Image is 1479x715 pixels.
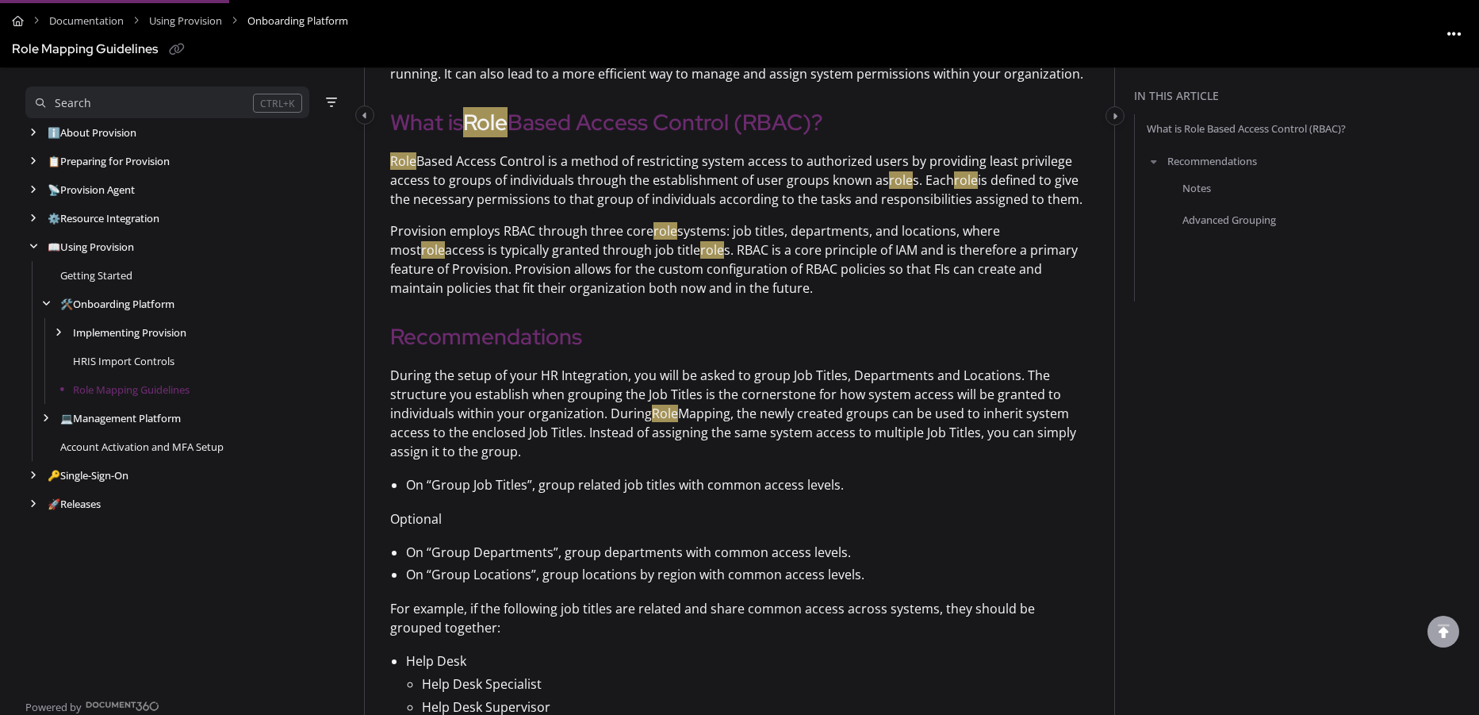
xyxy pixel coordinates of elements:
a: About Provision [48,125,136,140]
div: arrow [25,497,41,512]
mark: Role [652,405,678,422]
a: Provision Agent [48,182,135,198]
p: Based Access Control is a method of restricting system access to authorized users by providing le... [390,152,1089,209]
a: Advanced Grouping [1182,212,1276,228]
mark: Role [390,152,416,170]
a: Releases [48,496,101,512]
button: Article more options [1442,21,1467,46]
li: On “Group Job Titles”, group related job titles with common access levels. [406,474,1089,497]
div: arrow [25,154,41,169]
p: For example, if the following job titles are related and share common access across systems, they... [390,599,1089,637]
button: Category toggle [1105,106,1125,125]
a: Notes [1182,180,1211,196]
span: Onboarding Platform [247,10,348,33]
img: Document360 [86,702,159,711]
span: 📋 [48,154,60,168]
a: Resource Integration [48,210,159,226]
div: In this article [1134,87,1473,105]
button: Copy link of [164,37,190,63]
span: ℹ️ [48,125,60,140]
div: arrow [25,183,41,198]
div: CTRL+K [253,94,302,113]
a: Preparing for Provision [48,153,170,169]
div: arrow [25,211,41,226]
mark: role [700,241,724,259]
li: ​​Help Desk Specialist [422,673,1089,696]
button: Search [25,86,309,118]
a: Recommendations [1167,153,1257,169]
mark: role [889,171,913,189]
div: Search [55,94,91,112]
span: 🛠️ [60,297,73,311]
div: arrow [25,125,41,140]
p: During the setup of your HR Integration, you will be asked to group Job Titles, Departments and L... [390,366,1089,461]
span: 🚀 [48,497,60,511]
a: Implementing Provision [73,325,186,340]
button: Category toggle [355,106,374,125]
a: Using Provision [149,10,222,33]
p: Optional [390,509,1089,529]
div: arrow [51,325,67,340]
div: arrow [25,240,41,255]
li: On “Group Departments”, group departments with common access levels. [406,541,1089,564]
div: arrow [38,297,54,312]
a: Documentation [49,10,124,33]
a: Using Provision [48,239,134,255]
mark: role [954,171,978,189]
a: Account Activation and MFA Setup [60,439,224,455]
div: Role Mapping Guidelines [12,38,158,61]
div: scroll to top [1427,616,1459,648]
button: arrow [1147,152,1161,170]
mark: Role [463,107,508,137]
a: Management Platform [60,410,181,426]
a: HRIS Import Controls [73,353,174,369]
h2: What is Based Access Control (RBAC)? [390,106,1089,139]
span: Powered by [25,699,82,715]
mark: role [653,222,677,240]
span: 🔑 [48,468,60,482]
a: Onboarding Platform [60,296,174,312]
span: 💻 [60,411,73,425]
mark: role [421,241,445,259]
div: arrow [25,468,41,483]
span: 📡 [48,183,60,197]
div: arrow [38,411,54,426]
p: Provision employs RBAC through three core systems: job titles, departments, and locations, where ... [390,221,1089,298]
a: Single-Sign-On [48,467,128,483]
span: 📖 [48,240,60,254]
a: Getting Started [60,267,132,283]
span: ⚙️ [48,211,60,225]
a: What is Role Based Access Control (RBAC)? [1147,121,1346,136]
li: On “Group Locations”, group locations by region with common access levels. [406,563,1089,586]
h2: Recommendations [390,320,1089,353]
a: Home [12,10,24,33]
button: Filter [322,93,341,112]
a: Powered by Document360 - opens in a new tab [25,696,159,715]
a: Role Mapping Guidelines [73,382,190,398]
